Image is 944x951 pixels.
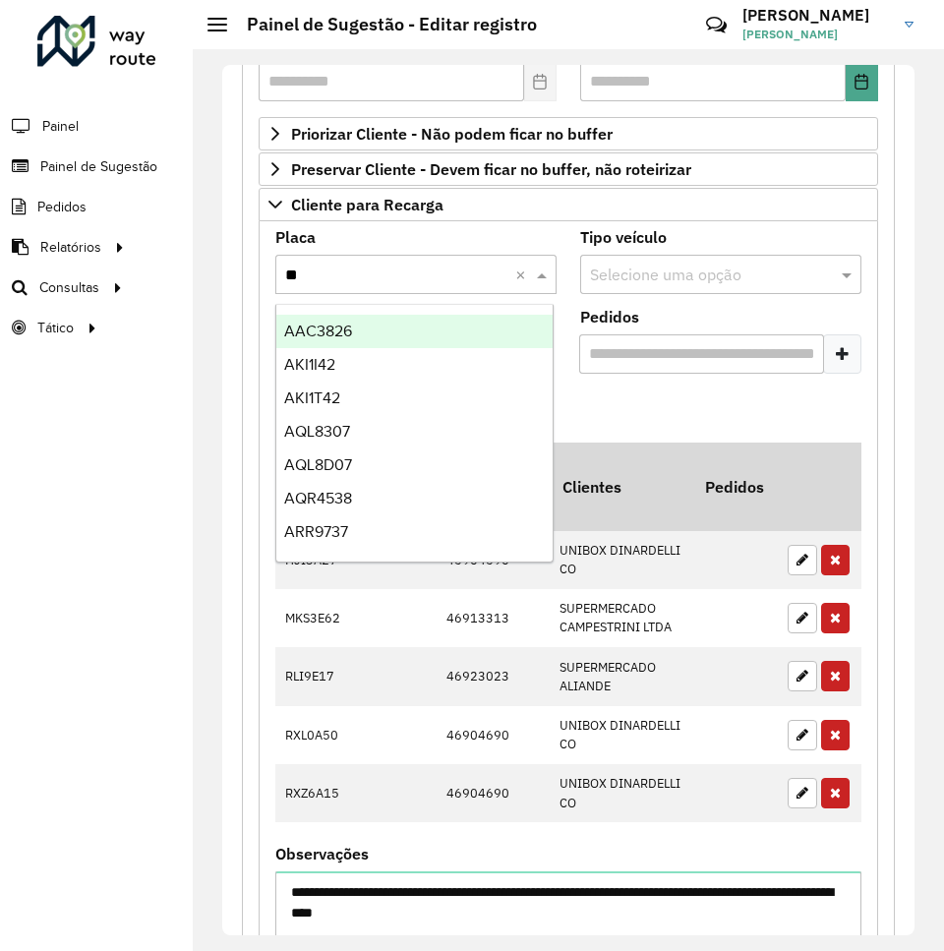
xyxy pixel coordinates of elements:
span: AQR4538 [284,490,352,506]
span: ARR9737 [284,523,348,540]
label: Tipo veículo [580,225,667,249]
td: MKS3E62 [275,589,351,647]
a: Priorizar Cliente - Não podem ficar no buffer [259,117,878,150]
span: Priorizar Cliente - Não podem ficar no buffer [291,126,613,142]
td: UNIBOX DINARDELLI CO [550,706,692,764]
td: RLI9E17 [275,647,351,705]
span: Painel [42,116,79,137]
span: Clear all [515,263,532,286]
label: Observações [275,842,369,865]
span: AQL8307 [284,423,350,440]
td: SUPERMERCADO ALIANDE [550,647,692,705]
span: Relatórios [40,237,101,258]
span: Tático [37,318,74,338]
span: Cliente para Recarga [291,197,443,212]
span: AQL8D07 [284,456,352,473]
a: Contato Rápido [695,4,737,46]
td: RXL0A50 [275,706,351,764]
a: Preservar Cliente - Devem ficar no buffer, não roteirizar [259,152,878,186]
th: Clientes [550,443,692,531]
h2: Painel de Sugestão - Editar registro [227,14,537,35]
span: [PERSON_NAME] [742,26,890,43]
td: 46913313 [437,589,550,647]
td: 46904690 [437,706,550,764]
span: Consultas [39,277,99,298]
button: Choose Date [846,62,878,101]
td: UNIBOX DINARDELLI CO [550,764,692,822]
ng-dropdown-panel: Options list [275,304,554,563]
span: Painel de Sugestão [40,156,157,177]
td: UNIBOX DINARDELLI CO [550,531,692,589]
span: AKI1T42 [284,389,340,406]
th: Pedidos [691,443,777,531]
span: AKI1I42 [284,356,335,373]
td: RXZ6A15 [275,764,351,822]
td: 46904690 [437,764,550,822]
span: Pedidos [37,197,87,217]
label: Placa [275,225,316,249]
span: AAC3826 [284,323,352,339]
td: 46923023 [437,647,550,705]
span: Preservar Cliente - Devem ficar no buffer, não roteirizar [291,161,691,177]
a: Cliente para Recarga [259,188,878,221]
h3: [PERSON_NAME] [742,6,890,25]
label: Pedidos [580,305,639,328]
td: SUPERMERCADO CAMPESTRINI LTDA [550,589,692,647]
